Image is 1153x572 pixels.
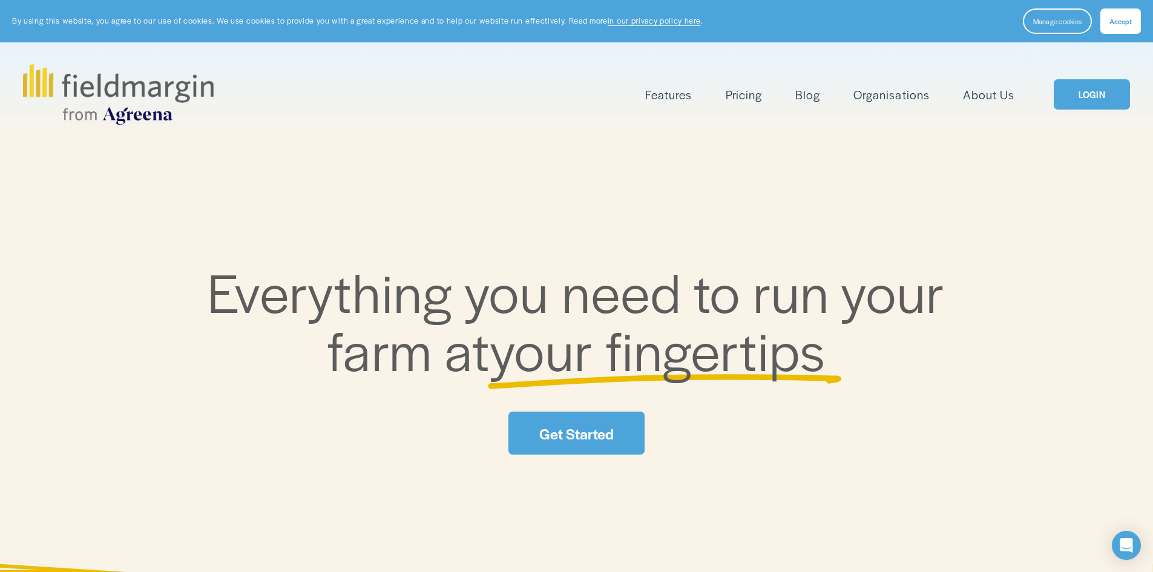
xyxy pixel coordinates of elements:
a: Get Started [508,412,644,455]
span: Manage cookies [1033,16,1082,26]
p: By using this website, you agree to our use of cookies. We use cookies to provide you with a grea... [12,15,703,27]
button: Accept [1100,8,1141,34]
div: Open Intercom Messenger [1112,531,1141,560]
a: folder dropdown [645,85,692,105]
a: LOGIN [1054,79,1130,110]
span: Features [645,86,692,104]
a: Blog [795,85,820,105]
a: in our privacy policy here [608,15,701,26]
img: fieldmargin.com [23,64,213,125]
span: Accept [1109,16,1132,26]
a: About Us [963,85,1014,105]
span: Everything you need to run your farm at [208,253,958,387]
a: Organisations [853,85,929,105]
button: Manage cookies [1023,8,1092,34]
a: Pricing [726,85,762,105]
span: your fingertips [490,311,826,387]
